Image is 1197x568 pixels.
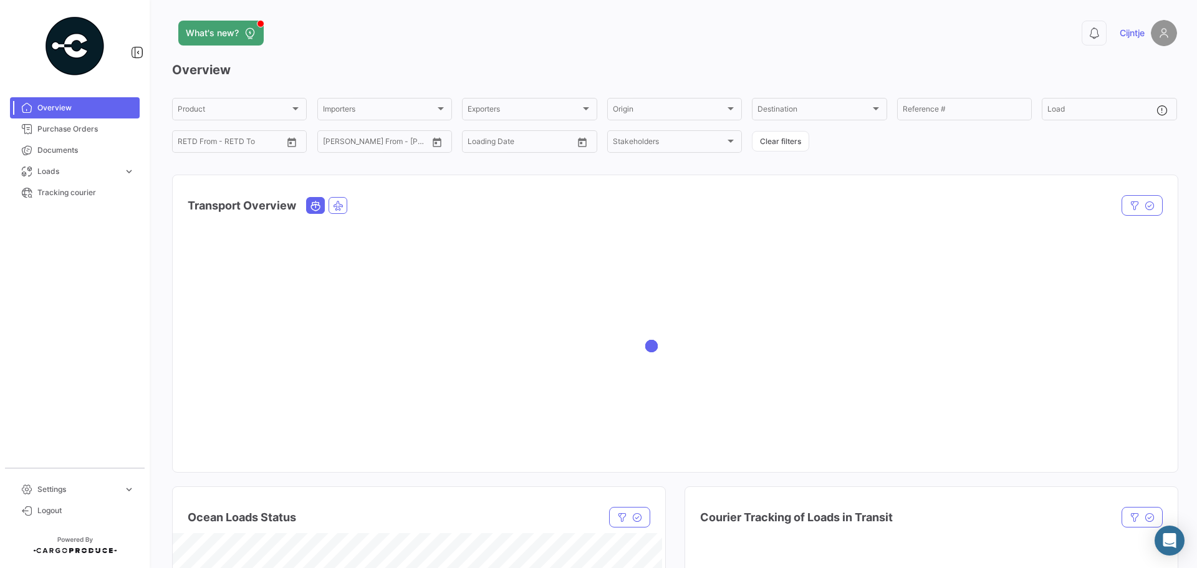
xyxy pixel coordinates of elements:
[37,187,135,198] span: Tracking courier
[428,133,446,152] button: Open calendar
[1155,526,1185,556] div: Abrir Intercom Messenger
[37,166,118,177] span: Loads
[188,197,296,214] h4: Transport Overview
[573,133,592,152] button: Open calendar
[323,107,435,115] span: Importers
[37,102,135,113] span: Overview
[37,505,135,516] span: Logout
[186,27,239,39] span: What's new?
[10,140,140,161] a: Documents
[1151,20,1177,46] img: placeholder-user.png
[188,509,296,526] h4: Ocean Loads Status
[10,118,140,140] a: Purchase Orders
[349,139,399,148] input: To
[10,182,140,203] a: Tracking courier
[494,139,544,148] input: To
[468,107,580,115] span: Exporters
[329,198,347,213] button: Air
[178,107,290,115] span: Product
[700,509,893,526] h4: Courier Tracking of Loads in Transit
[282,133,301,152] button: Open calendar
[123,484,135,495] span: expand_more
[44,15,106,77] img: powered-by.png
[613,139,725,148] span: Stakeholders
[37,484,118,495] span: Settings
[204,139,254,148] input: To
[10,97,140,118] a: Overview
[468,139,485,148] input: From
[307,198,324,213] button: Ocean
[37,123,135,135] span: Purchase Orders
[613,107,725,115] span: Origin
[1120,27,1145,39] span: Cijntje
[752,131,809,152] button: Clear filters
[178,21,264,46] button: What's new?
[37,145,135,156] span: Documents
[178,139,195,148] input: From
[757,107,870,115] span: Destination
[323,139,340,148] input: From
[172,61,1177,79] h3: Overview
[123,166,135,177] span: expand_more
